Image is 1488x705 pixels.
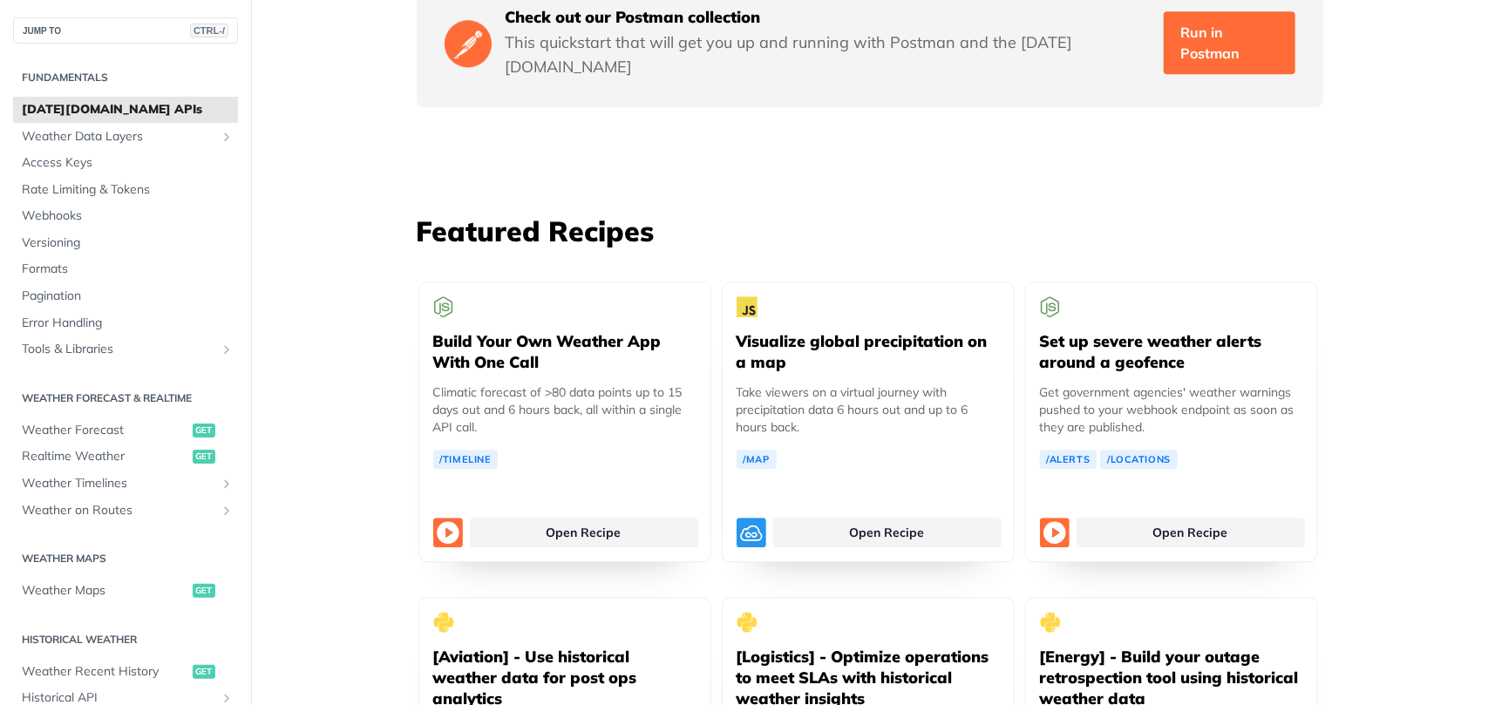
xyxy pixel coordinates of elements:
a: Weather Mapsget [13,578,238,604]
a: Run in Postman [1164,11,1294,74]
p: Take viewers on a virtual journey with precipitation data 6 hours out and up to 6 hours back. [737,383,1000,436]
button: Show subpages for Historical API [220,691,234,705]
h2: Weather Maps [13,551,238,566]
span: Weather Maps [22,582,188,600]
span: Rate Limiting & Tokens [22,181,234,199]
a: Formats [13,256,238,282]
span: Weather Forecast [22,422,188,439]
a: Rate Limiting & Tokens [13,177,238,203]
span: get [193,424,215,437]
a: Webhooks [13,203,238,229]
a: /Timeline [433,450,499,469]
span: Formats [22,261,234,278]
span: Weather Timelines [22,475,215,492]
span: Realtime Weather [22,448,188,465]
h2: Fundamentals [13,70,238,85]
h5: Build Your Own Weather App With One Call [433,331,696,373]
a: /Locations [1100,450,1178,469]
p: Climatic forecast of >80 data points up to 15 days out and 6 hours back, all within a single API ... [433,383,696,436]
h2: Weather Forecast & realtime [13,390,238,406]
a: /Alerts [1040,450,1097,469]
a: Realtime Weatherget [13,444,238,470]
a: Open Recipe [1077,518,1305,547]
span: get [193,584,215,598]
span: Weather Data Layers [22,128,215,146]
span: Weather on Routes [22,502,215,519]
a: Open Recipe [773,518,1002,547]
p: Get government agencies' weather warnings pushed to your webhook endpoint as soon as they are pub... [1040,383,1303,436]
a: Error Handling [13,310,238,336]
h3: Featured Recipes [417,212,1323,250]
span: Versioning [22,234,234,252]
h5: Set up severe weather alerts around a geofence [1040,331,1303,373]
a: Versioning [13,230,238,256]
span: get [193,450,215,464]
span: Tools & Libraries [22,341,215,358]
a: Weather Recent Historyget [13,659,238,685]
span: Pagination [22,288,234,305]
button: Show subpages for Weather on Routes [220,504,234,518]
span: [DATE][DOMAIN_NAME] APIs [22,101,234,119]
button: JUMP TOCTRL-/ [13,17,238,44]
a: [DATE][DOMAIN_NAME] APIs [13,97,238,123]
h5: Visualize global precipitation on a map [737,331,1000,373]
a: Open Recipe [470,518,698,547]
span: Access Keys [22,154,234,172]
a: Tools & LibrariesShow subpages for Tools & Libraries [13,336,238,363]
button: Show subpages for Tools & Libraries [220,342,234,356]
h2: Historical Weather [13,632,238,647]
a: Weather on RoutesShow subpages for Weather on Routes [13,498,238,524]
a: Pagination [13,283,238,309]
span: Weather Recent History [22,663,188,681]
span: Webhooks [22,207,234,225]
span: CTRL-/ [190,24,228,37]
a: Weather Data LayersShow subpages for Weather Data Layers [13,124,238,150]
a: /Map [737,450,777,469]
span: get [193,665,215,679]
a: Weather TimelinesShow subpages for Weather Timelines [13,471,238,497]
img: Postman Logo [445,17,492,69]
span: Error Handling [22,315,234,332]
h5: Check out our Postman collection [506,7,1151,28]
button: Show subpages for Weather Data Layers [220,130,234,144]
a: Access Keys [13,150,238,176]
a: Weather Forecastget [13,417,238,444]
button: Show subpages for Weather Timelines [220,477,234,491]
p: This quickstart that will get you up and running with Postman and the [DATE][DOMAIN_NAME] [506,31,1151,79]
